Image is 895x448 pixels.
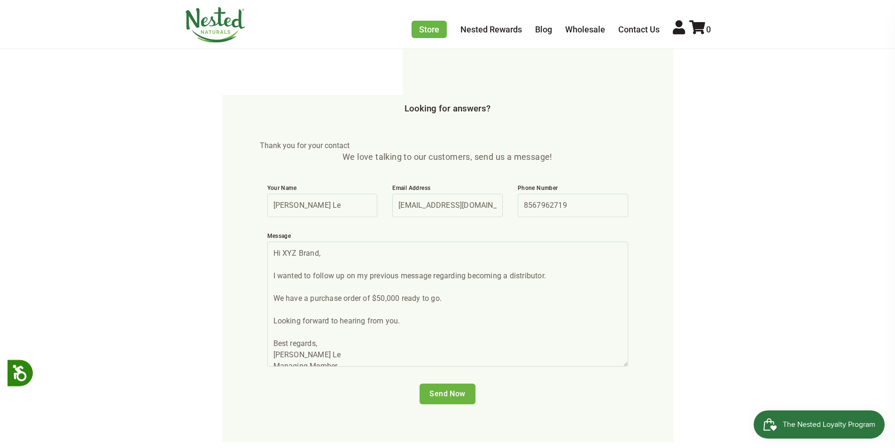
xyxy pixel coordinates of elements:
[392,184,503,194] label: Email Address
[222,29,673,442] form: Thank you for your contact
[267,184,378,194] label: Your Name
[185,7,246,43] img: Nested Naturals
[392,194,503,217] input: Eg: johndoe@gmail.com
[535,24,552,34] a: Blog
[420,384,475,404] input: Send Now
[460,24,522,34] a: Nested Rewards
[518,184,628,194] label: Phone Number
[518,194,628,217] input: Your Phone Number
[267,194,378,217] input: Full Name
[267,232,628,242] label: Message
[185,104,711,114] h3: Looking for answers?
[754,410,886,439] iframe: Button to open loyalty program pop-up
[412,21,447,38] a: Store
[565,24,605,34] a: Wholesale
[689,24,711,34] a: 0
[260,150,636,164] p: We love talking to our customers, send us a message!
[618,24,660,34] a: Contact Us
[706,24,711,34] span: 0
